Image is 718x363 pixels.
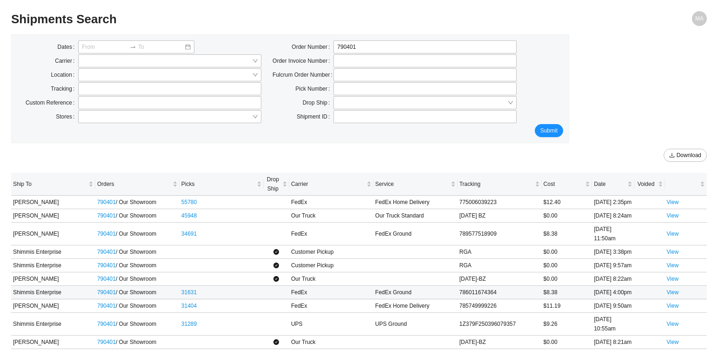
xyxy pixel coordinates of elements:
[291,179,365,189] span: Carrier
[289,299,373,313] td: FedEx
[459,179,533,189] span: Tracking
[266,175,280,193] span: Drop Ship
[289,259,373,272] td: Customer Pickup
[667,249,679,255] a: View
[542,313,592,336] td: $9.26
[592,286,634,299] td: [DATE] 4:00pm
[273,68,333,81] label: Fulcrum Order Number
[458,223,542,245] td: 789577518909
[542,223,592,245] td: $8.38
[97,179,171,189] span: Orders
[542,272,592,286] td: $0.00
[58,40,79,53] label: Dates
[373,223,458,245] td: FedEx Ground
[458,245,542,259] td: RGA
[97,249,116,255] a: 790401
[373,196,458,209] td: FedEx Home Delivery
[292,40,333,53] label: Order Number
[289,196,373,209] td: FedEx
[592,223,634,245] td: [DATE] 11:50am
[592,173,634,196] th: Date sortable
[542,336,592,349] td: $0.00
[55,54,78,67] label: Carrier
[667,199,679,205] a: View
[97,276,116,282] a: 790401
[181,199,197,205] a: 55780
[592,196,634,209] td: [DATE] 2:35pm
[51,82,78,95] label: Tracking
[373,209,458,223] td: Our Truck Standard
[97,199,116,205] a: 790401
[458,196,542,209] td: 775006039223
[458,286,542,299] td: 786011674364
[11,286,95,299] td: Shimmis Enterprise
[295,82,333,95] label: Pick Number
[179,173,264,196] th: Picks sortable
[11,196,95,209] td: [PERSON_NAME]
[535,124,563,137] button: Submit
[273,54,333,67] label: Order Invoice Number
[542,196,592,209] td: $12.40
[97,288,178,297] div: / Our Showroom
[289,272,373,286] td: Our Truck
[636,179,656,189] span: Voided
[97,319,178,329] div: / Our Showroom
[97,337,178,347] div: / Our Showroom
[97,303,116,309] a: 790401
[97,261,178,270] div: / Our Showroom
[667,339,679,345] a: View
[11,336,95,349] td: [PERSON_NAME]
[97,231,116,237] a: 790401
[181,289,197,296] a: 31631
[289,245,373,259] td: Customer Pickup
[289,286,373,299] td: FedEx
[97,247,178,257] div: / Our Showroom
[667,262,679,269] a: View
[11,313,95,336] td: Shimmis Enterprise
[540,126,558,135] span: Submit
[373,299,458,313] td: FedEx Home Delivery
[56,110,78,123] label: Stores
[11,209,95,223] td: [PERSON_NAME]
[11,11,533,27] h2: Shipments Search
[542,299,592,313] td: $11.19
[13,179,86,189] span: Ship To
[373,286,458,299] td: FedEx Ground
[458,272,542,286] td: [DATE]-BZ
[11,299,95,313] td: [PERSON_NAME]
[97,301,178,310] div: / Our Showroom
[273,249,279,255] span: check-circle
[289,173,373,196] th: Carrier sortable
[297,110,333,123] label: Shipment ID
[542,259,592,272] td: $0.00
[95,173,179,196] th: Orders sortable
[667,321,679,327] a: View
[458,209,542,223] td: [DATE] BZ
[458,299,542,313] td: 785749999226
[97,262,116,269] a: 790401
[458,173,542,196] th: Tracking sortable
[375,179,449,189] span: Service
[592,272,634,286] td: [DATE] 8:22am
[97,321,116,327] a: 790401
[458,259,542,272] td: RGA
[289,313,373,336] td: UPS
[542,173,592,196] th: Cost sortable
[592,299,634,313] td: [DATE] 9:50am
[11,245,95,259] td: Shimmis Enterprise
[11,259,95,272] td: Shimmis Enterprise
[289,336,373,349] td: Our Truck
[26,96,78,109] label: Custom Reference
[695,11,704,26] span: MA
[97,212,116,219] a: 790401
[97,211,178,220] div: / Our Showroom
[592,313,634,336] td: [DATE] 10:55am
[273,276,279,282] span: check-circle
[130,44,136,50] span: to
[97,274,178,284] div: / Our Showroom
[667,231,679,237] a: View
[542,245,592,259] td: $0.00
[181,179,255,189] span: Picks
[181,303,197,309] a: 31404
[667,276,679,282] a: View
